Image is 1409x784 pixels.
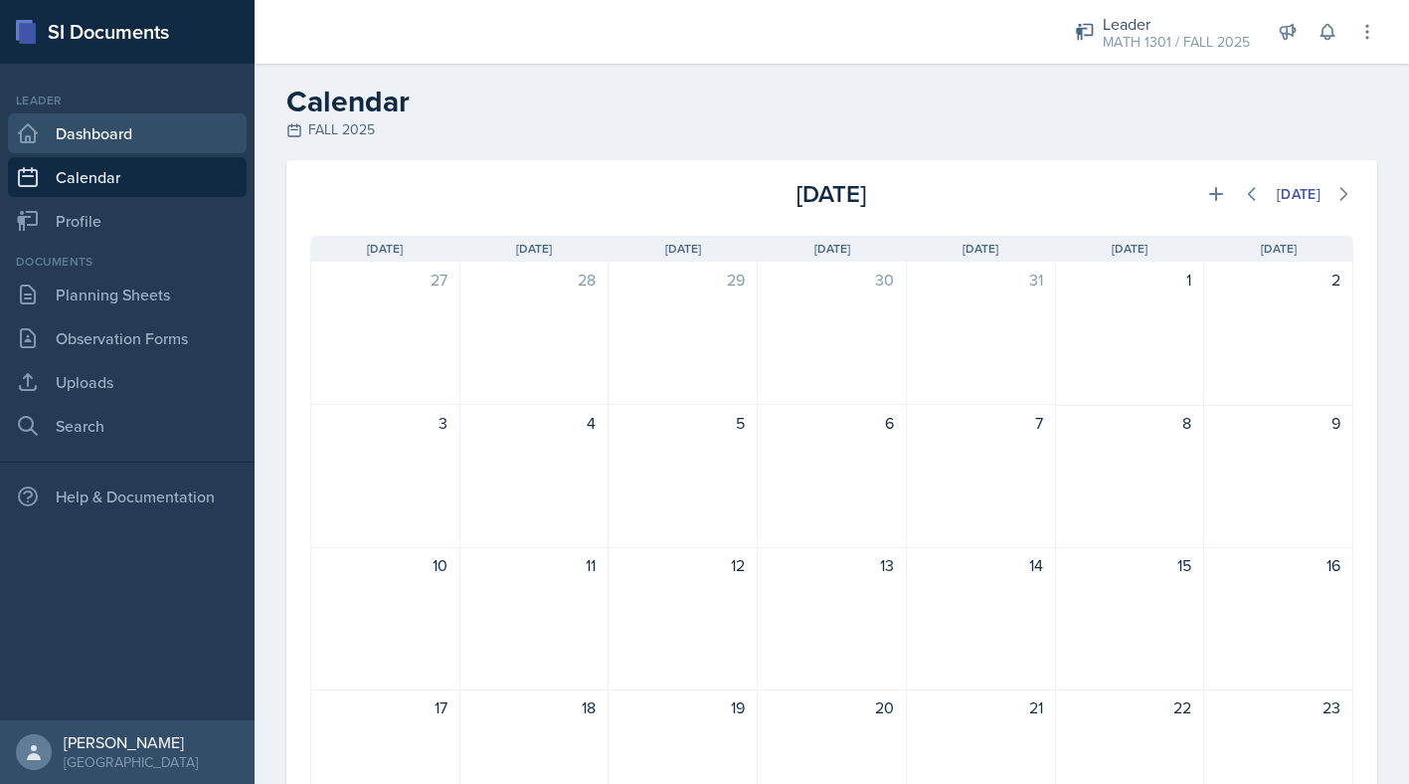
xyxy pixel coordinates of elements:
div: 28 [472,268,597,292]
div: 12 [620,553,745,577]
div: [DATE] [1277,186,1321,202]
div: 14 [919,553,1043,577]
a: Planning Sheets [8,275,247,314]
span: [DATE] [963,240,998,258]
button: [DATE] [1264,177,1333,211]
span: [DATE] [814,240,850,258]
a: Dashboard [8,113,247,153]
div: FALL 2025 [286,119,1377,140]
span: [DATE] [367,240,403,258]
span: [DATE] [1261,240,1297,258]
div: 21 [919,695,1043,719]
div: 13 [770,553,894,577]
div: 9 [1216,411,1340,435]
a: Search [8,406,247,446]
div: 22 [1068,695,1192,719]
div: Leader [1103,12,1250,36]
div: [DATE] [658,176,1006,212]
span: [DATE] [665,240,701,258]
div: 27 [323,268,447,292]
div: 10 [323,553,447,577]
div: 11 [472,553,597,577]
div: 8 [1068,411,1192,435]
div: 18 [472,695,597,719]
div: Help & Documentation [8,477,247,516]
div: 31 [919,268,1043,292]
a: Uploads [8,362,247,402]
div: [GEOGRAPHIC_DATA] [64,752,198,772]
h2: Calendar [286,84,1377,119]
div: Documents [8,253,247,271]
a: Calendar [8,157,247,197]
div: MATH 1301 / FALL 2025 [1103,32,1250,53]
div: 20 [770,695,894,719]
div: 1 [1068,268,1192,292]
div: 30 [770,268,894,292]
span: [DATE] [1112,240,1147,258]
div: 2 [1216,268,1340,292]
div: 16 [1216,553,1340,577]
div: 7 [919,411,1043,435]
a: Observation Forms [8,318,247,358]
div: 4 [472,411,597,435]
div: 19 [620,695,745,719]
div: Leader [8,92,247,109]
div: 6 [770,411,894,435]
div: 3 [323,411,447,435]
span: [DATE] [516,240,552,258]
div: 5 [620,411,745,435]
div: [PERSON_NAME] [64,732,198,752]
div: 29 [620,268,745,292]
div: 15 [1068,553,1192,577]
div: 17 [323,695,447,719]
div: 23 [1216,695,1340,719]
a: Profile [8,201,247,241]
